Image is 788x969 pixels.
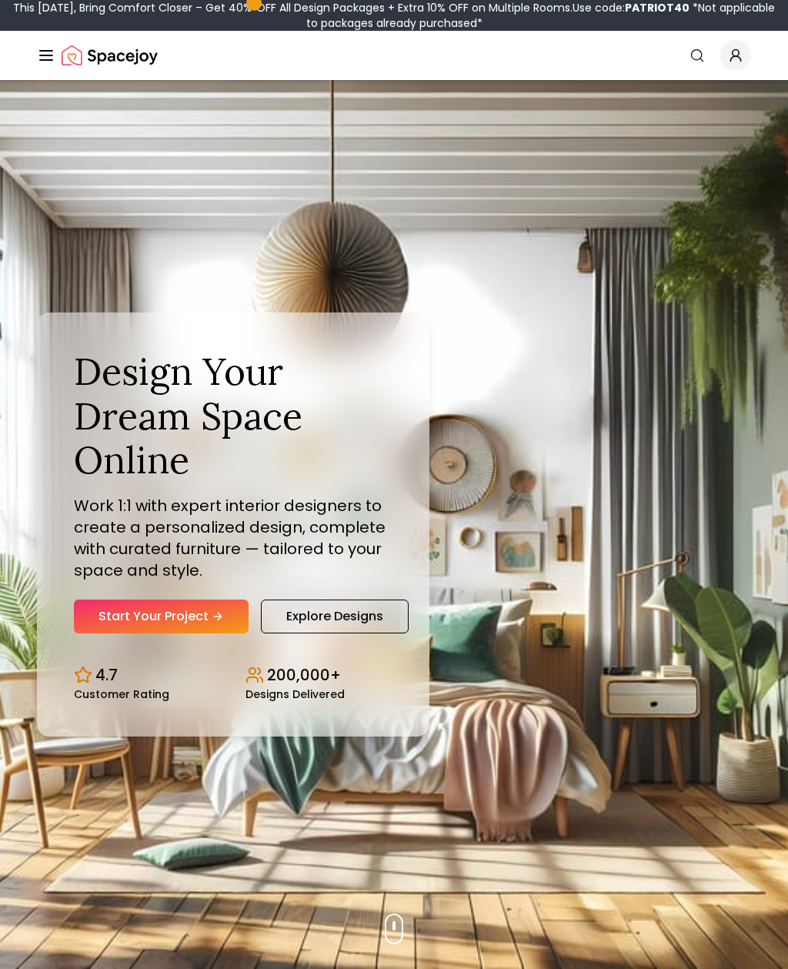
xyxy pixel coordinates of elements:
div: Design stats [74,652,392,700]
p: 200,000+ [267,664,341,686]
h1: Design Your Dream Space Online [74,349,392,483]
p: Work 1:1 with expert interior designers to create a personalized design, complete with curated fu... [74,495,392,581]
a: Explore Designs [261,600,409,633]
p: 4.7 [95,664,118,686]
small: Customer Rating [74,689,169,700]
img: Spacejoy Logo [62,40,158,71]
a: Start Your Project [74,600,249,633]
small: Designs Delivered [245,689,345,700]
a: Spacejoy [62,40,158,71]
nav: Global [37,31,751,80]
